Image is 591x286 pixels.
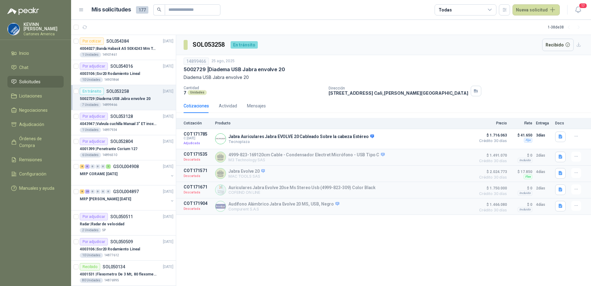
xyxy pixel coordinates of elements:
[184,184,211,189] p: COT171671
[80,102,101,107] div: 7 Unidades
[536,132,551,139] p: 3 días
[157,7,161,12] span: search
[228,152,385,158] p: 4999-823-169120cm Cable - Condensador Electret Micrófono - USB Tipo C
[71,60,176,85] a: Por adjudicarSOL054016[DATE] 4003106 |Ssr20 Rodamiento Lineal10 Unidades14901864
[102,52,117,57] p: 14901461
[542,39,574,51] button: Recibido
[80,228,101,233] div: 2 Unidades
[163,264,173,270] p: [DATE]
[19,156,42,163] span: Remisiones
[80,163,175,183] a: 8 6 0 0 0 1 GSOL004908[DATE] MRP CORAME [DATE]
[163,214,173,220] p: [DATE]
[110,114,133,119] p: SOL053128
[184,201,211,206] p: COT171904
[7,62,64,73] a: Chat
[518,158,532,163] div: Incluido
[80,263,100,271] div: Recibido
[188,90,207,95] div: Unidades
[228,201,339,207] p: Audífono Alámbrico Jabra Evolve 20 MS, USB, Negro
[476,152,507,159] span: $ 1.491.070
[163,114,173,119] p: [DATE]
[524,174,532,179] div: Flex
[102,102,117,107] p: 14899466
[80,189,84,194] div: 8
[71,210,176,236] a: Por adjudicarSOL050511[DATE] Radar |Radar de velocidad2 UnidadesSP
[113,189,139,194] p: GSOL004897
[19,78,40,85] span: Solicitudes
[106,89,129,93] p: SOL053258
[19,93,42,99] span: Licitaciones
[19,135,58,149] span: Órdenes de Compra
[106,39,129,43] p: SOL054384
[90,164,95,169] div: 0
[80,171,117,177] p: MRP CORAME [DATE]
[85,189,90,194] div: 25
[136,6,148,14] span: 177
[7,168,64,180] a: Configuración
[7,119,64,130] a: Adjudicación
[71,135,176,160] a: Por adjudicarSOL052804[DATE] 4001399 |Penetrante Corium 1276 Unidades14896510
[512,4,560,15] button: Nueva solicitud
[184,90,186,95] p: 7
[80,196,131,202] p: MRP [PERSON_NAME] [DATE]
[219,102,237,109] div: Actividad
[184,206,211,212] p: Descartada
[7,47,64,59] a: Inicio
[7,182,64,194] a: Manuales y ayuda
[80,138,108,145] div: Por adjudicar
[7,104,64,116] a: Negociaciones
[228,134,374,140] p: Jabra Auriculares Jabra EVOLVE 20 Cableado Sobre la cabeza Estéreo
[163,38,173,44] p: [DATE]
[110,64,133,68] p: SOL054016
[511,132,532,139] p: $ 41.650
[80,52,101,57] div: 1 Unidades
[228,190,376,195] p: COFEIND ON LINE
[184,173,211,179] p: Descartada
[19,121,44,128] span: Adjudicación
[110,214,133,219] p: SOL050511
[215,134,226,144] img: Company Logo
[536,121,551,125] p: Entrega
[103,265,125,269] p: SOL050134
[184,66,285,73] p: 5002729 | Diadema USB Jabra envolve 20
[80,46,157,52] p: 4004027 | Banda Habasit A5 50X4243 Mm Tension -2%
[511,152,532,159] p: $ 0
[80,96,151,102] p: 5002729 | Diadema USB Jabra envolve 20
[80,128,101,132] div: 1 Unidades
[476,159,507,163] span: Crédito 30 días
[80,221,124,227] p: Radar | Radar de velocidad
[184,140,211,146] p: Adjudicada
[23,32,64,36] p: Cartones America
[439,6,452,13] div: Todas
[518,207,532,212] div: Incluido
[7,76,64,88] a: Solicitudes
[110,240,133,244] p: SOL050509
[476,132,507,139] span: $ 1.716.063
[80,37,104,45] div: Por cotizar
[228,185,376,190] p: Auriculares Jabra Evolve 20se Ms Stereo Usb (4999-823-309) Color Black
[91,5,131,14] h1: Mis solicitudes
[511,121,532,125] p: Flete
[476,201,507,208] span: $ 1.466.080
[7,90,64,102] a: Licitaciones
[184,168,211,173] p: COT171571
[80,246,140,252] p: 4003106 | Ssr20 Rodamiento Lineal
[101,189,105,194] div: 0
[184,74,584,81] p: Diadema USB Jabra envolve 20
[80,88,104,95] div: En tránsito
[163,239,173,245] p: [DATE]
[90,189,95,194] div: 0
[19,171,46,177] span: Configuración
[104,77,119,82] p: 14901864
[163,189,173,195] p: [DATE]
[228,174,265,179] p: MAC TOOLS SAS
[80,113,108,120] div: Por adjudicar
[184,86,324,90] p: Cantidad
[101,164,105,169] div: 0
[102,153,117,158] p: 14896510
[104,278,119,283] p: 14876995
[71,236,176,261] a: Por adjudicarSOL050509[DATE] 4003106 |Ssr20 Rodamiento Lineal10 Unidades14877612
[80,63,108,70] div: Por adjudicar
[163,89,173,94] p: [DATE]
[96,164,100,169] div: 0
